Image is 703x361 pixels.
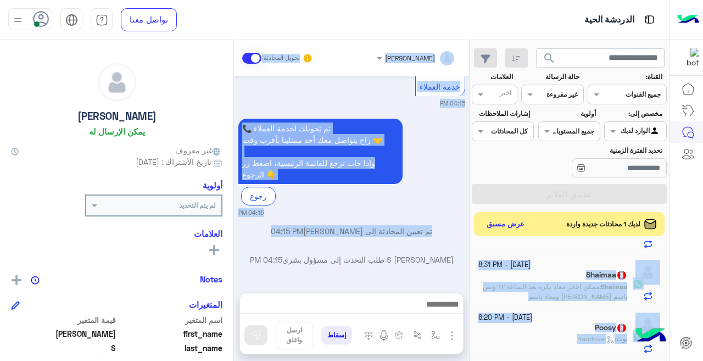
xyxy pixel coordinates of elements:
label: مخصص إلى: [606,109,662,119]
img: tab [65,14,78,26]
img: defaultAdmin.png [98,64,136,101]
img: add [12,275,21,285]
h5: [PERSON_NAME] [77,110,157,123]
small: 04:15 PM [440,99,465,108]
label: تحديد الفترة الزمنية [539,146,662,155]
span: 04:15 PM [271,226,303,236]
label: العلامات [473,72,513,82]
span: 3 [617,271,626,280]
img: tab [643,13,656,26]
span: قيمة المتغير [11,314,116,326]
img: send voice note [377,329,390,342]
span: first_name [118,328,223,340]
span: لديك 1 محادثات جديدة واردة [566,219,640,229]
img: select flow [431,331,440,340]
img: defaultAdmin.png [635,313,660,337]
span: غير معروف [175,145,222,156]
div: رجوع [241,187,276,205]
span: search [543,52,556,65]
h6: العلامات [11,229,222,238]
span: [PERSON_NAME] [385,54,435,62]
img: Trigger scenario [413,331,422,340]
small: [DATE] - 8:31 PM [478,260,531,270]
a: تواصل معنا [121,8,177,31]
b: : [599,282,627,291]
span: S [11,342,116,354]
img: send message [250,330,261,341]
b: لم يتم التحديد [179,201,216,209]
span: 04:15 PM [250,255,282,264]
h6: المتغيرات [189,299,222,309]
button: search [536,48,563,72]
label: أولوية [539,109,596,119]
span: Sara [11,328,116,340]
a: tab [91,8,113,31]
img: create order [395,331,404,340]
h6: Notes [200,274,222,284]
img: tab [96,14,108,26]
button: عرض مسبق [482,216,529,232]
span: تاريخ الأشتراك : [DATE] [136,156,211,168]
span: اسم المتغير [118,314,223,326]
button: select flow [427,326,445,345]
img: defaultAdmin.png [635,260,660,285]
p: تم تعيين المحادثة إلى [PERSON_NAME] [238,225,465,237]
p: الدردشة الحية [584,13,634,27]
small: [DATE] - 8:20 PM [478,313,532,323]
span: ممكن احجز معاد بكره بعد الساعة ١٢ ونص باسم شيماء ومعاد باسم مصطفى [483,282,627,310]
b: : [615,335,627,343]
span: 2 [617,324,626,332]
small: تحويل المحادثة [264,54,300,63]
button: تطبيق الفلاتر [472,184,667,204]
img: WhatsApp [633,279,644,290]
h6: يمكن الإرسال له [89,126,145,136]
div: اختر [500,88,513,101]
button: ارسل واغلق [276,321,313,349]
span: بوت [616,335,627,343]
h5: Shaimaa [586,270,627,280]
span: last_name [118,342,223,354]
span: Handover [577,335,615,343]
img: hulul-logo.png [632,317,670,356]
button: Trigger scenario [409,326,427,345]
p: [PERSON_NAME] S طلب التحدث إلى مسؤول بشري [238,254,465,265]
img: 177882628735456 [679,48,699,68]
span: Shaimaa [601,282,627,291]
img: profile [11,13,25,27]
label: حالة الرسالة [523,72,579,82]
label: القناة: [589,72,663,82]
h5: Poosy [595,323,627,332]
small: 04:15 PM [238,208,264,217]
span: خدمة العملاء [420,82,460,91]
label: إشارات الملاحظات [473,109,529,119]
button: إسقاط [321,326,352,345]
button: create order [390,326,409,345]
img: Logo [677,8,699,31]
h6: أولوية [203,180,222,190]
p: 8/10/2025, 4:15 PM [238,119,403,184]
img: notes [31,276,40,285]
img: make a call [364,331,373,340]
img: send attachment [445,329,459,342]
